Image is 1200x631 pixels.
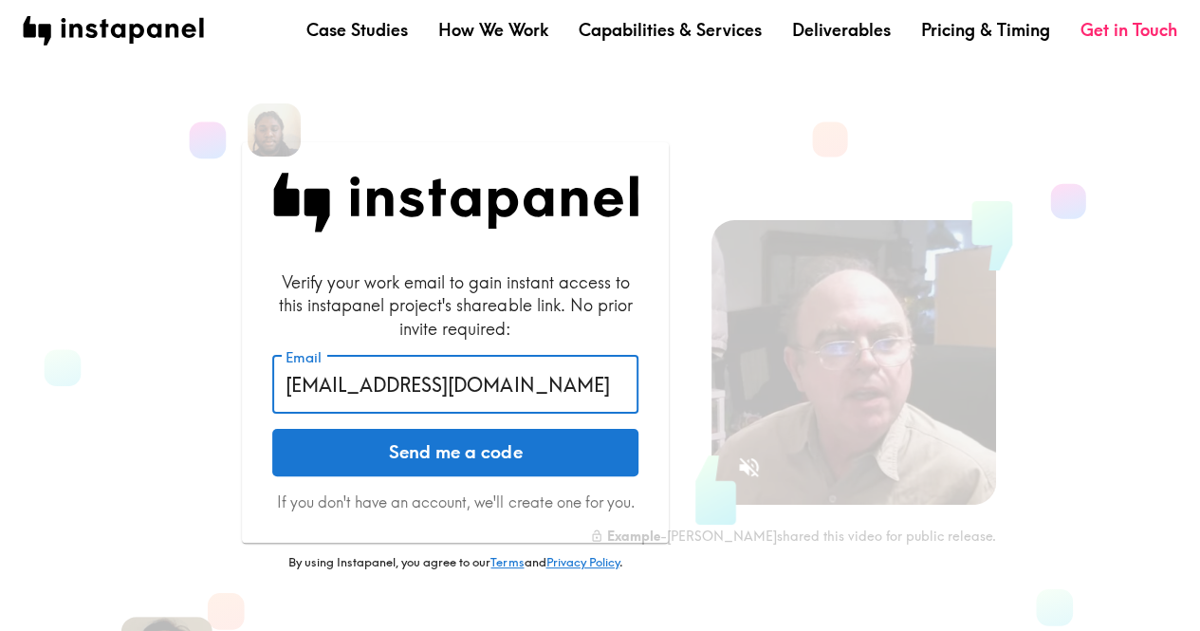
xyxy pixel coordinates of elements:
[248,103,301,157] img: Bill
[23,16,204,46] img: instapanel
[1080,18,1177,42] a: Get in Touch
[545,554,618,569] a: Privacy Policy
[438,18,548,42] a: How We Work
[272,492,638,512] p: If you don't have an account, we'll create one for you.
[306,18,408,42] a: Case Studies
[272,270,638,341] div: Verify your work email to gain instant access to this instapanel project's shareable link. No pri...
[579,18,762,42] a: Capabilities & Services
[490,554,524,569] a: Terms
[286,347,322,368] label: Email
[921,18,1050,42] a: Pricing & Timing
[272,429,638,476] button: Send me a code
[242,554,669,571] p: By using Instapanel, you agree to our and .
[607,528,660,545] b: Example
[272,173,638,232] img: Instapanel
[590,528,996,545] div: - [PERSON_NAME] shared this video for public release.
[792,18,891,42] a: Deliverables
[729,447,769,488] button: Sound is off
